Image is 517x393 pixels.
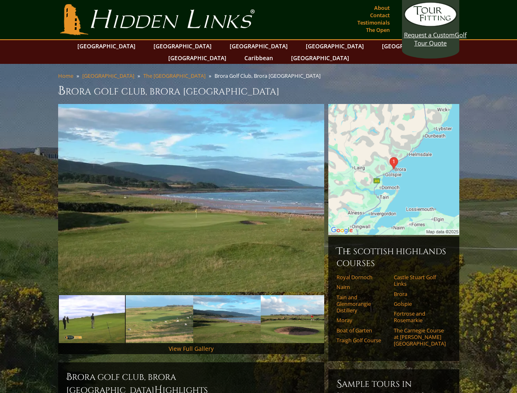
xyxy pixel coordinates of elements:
a: Moray [336,317,388,323]
a: Testimonials [355,17,392,28]
a: Brora [394,291,446,297]
a: [GEOGRAPHIC_DATA] [302,40,368,52]
a: Request a CustomGolf Tour Quote [404,2,457,47]
a: [GEOGRAPHIC_DATA] [82,72,134,79]
a: [GEOGRAPHIC_DATA] [73,40,140,52]
a: Fortrose and Rosemarkie [394,310,446,324]
a: [GEOGRAPHIC_DATA] [149,40,216,52]
a: Home [58,72,73,79]
h6: The Scottish Highlands Courses [336,245,451,269]
a: Traigh Golf Course [336,337,388,343]
a: Boat of Garten [336,327,388,334]
a: Contact [368,9,392,21]
a: Caribbean [240,52,277,64]
a: [GEOGRAPHIC_DATA] [378,40,444,52]
a: [GEOGRAPHIC_DATA] [164,52,230,64]
a: The Open [364,24,392,36]
img: Google Map of 43 Golf Rd, Brora KW9 6QS, United Kingdom [328,104,459,235]
a: The [GEOGRAPHIC_DATA] [143,72,205,79]
a: Royal Dornoch [336,274,388,280]
a: The Carnegie Course at [PERSON_NAME][GEOGRAPHIC_DATA] [394,327,446,347]
a: Nairn [336,284,388,290]
a: About [372,2,392,14]
a: Golspie [394,300,446,307]
h1: Brora Golf Club, Brora [GEOGRAPHIC_DATA] [58,83,459,99]
a: Castle Stuart Golf Links [394,274,446,287]
li: Brora Golf Club, Brora [GEOGRAPHIC_DATA] [214,72,324,79]
a: Tain and Glenmorangie Distillery [336,294,388,314]
span: Request a Custom [404,31,455,39]
a: View Full Gallery [169,345,214,352]
a: [GEOGRAPHIC_DATA] [287,52,353,64]
a: [GEOGRAPHIC_DATA] [226,40,292,52]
